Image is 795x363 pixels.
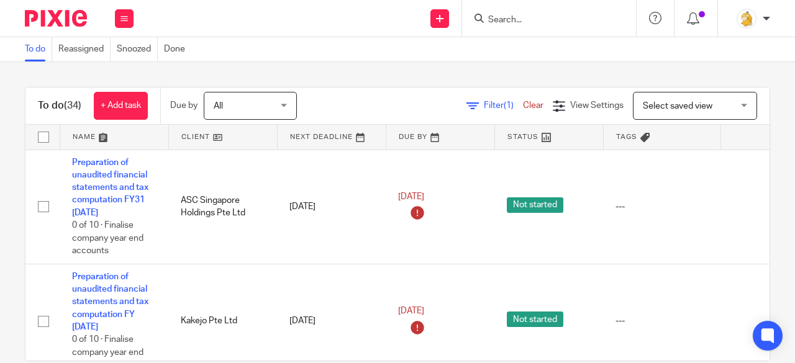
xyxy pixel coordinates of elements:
a: Done [164,37,191,61]
span: [DATE] [398,307,424,315]
span: 0 of 10 · Finalise company year end accounts [72,221,143,255]
span: (34) [64,101,81,110]
span: Select saved view [643,102,712,110]
a: Snoozed [117,37,158,61]
span: All [214,102,223,110]
span: View Settings [570,101,624,110]
div: --- [616,200,708,213]
span: Not started [507,197,563,213]
p: Due by [170,99,198,112]
span: [DATE] [398,192,424,201]
div: --- [616,315,708,327]
a: Reassigned [58,37,111,61]
h1: To do [38,99,81,112]
a: + Add task [94,92,148,120]
span: Filter [484,101,523,110]
span: Tags [616,133,637,140]
a: Preparation of unaudited financial statements and tax computation FY31 [DATE] [72,158,148,217]
a: Clear [523,101,543,110]
img: MicrosoftTeams-image.png [737,9,756,29]
a: To do [25,37,52,61]
td: [DATE] [277,150,386,264]
span: (1) [504,101,514,110]
span: Not started [507,311,563,327]
img: Pixie [25,10,87,27]
td: ASC Singapore Holdings Pte Ltd [168,150,277,264]
a: Preparation of unaudited financial statements and tax computation FY [DATE] [72,272,148,331]
input: Search [487,15,599,26]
